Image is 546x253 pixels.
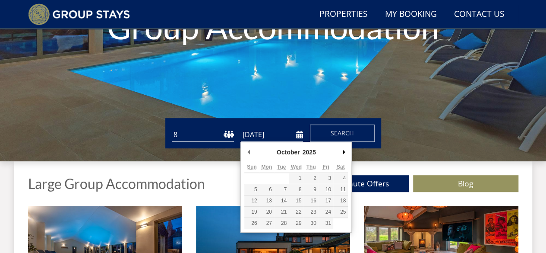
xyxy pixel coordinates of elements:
div: 2025 [301,146,317,159]
button: Previous Month [244,146,253,159]
button: 19 [244,207,259,218]
button: 30 [303,218,318,229]
a: Contact Us [451,5,508,24]
button: 13 [259,195,274,206]
button: 31 [319,218,333,229]
button: 29 [289,218,303,229]
button: 20 [259,207,274,218]
abbr: Sunday [247,164,257,170]
a: Properties [316,5,371,24]
button: 12 [244,195,259,206]
button: 2 [303,173,318,184]
a: Blog [413,175,518,192]
abbr: Friday [322,164,329,170]
abbr: Tuesday [277,164,286,170]
button: 4 [333,173,348,184]
button: 18 [333,195,348,206]
span: Search [331,129,354,137]
button: 5 [244,184,259,195]
button: 3 [319,173,333,184]
button: 24 [319,207,333,218]
button: Next Month [339,146,348,159]
abbr: Monday [261,164,272,170]
button: 14 [274,195,289,206]
abbr: Thursday [306,164,316,170]
button: 28 [274,218,289,229]
button: 16 [303,195,318,206]
button: 21 [274,207,289,218]
h1: Large Group Accommodation [28,176,205,191]
button: 15 [289,195,303,206]
a: Last Minute Offers [303,175,409,192]
button: Search [310,125,375,142]
abbr: Saturday [337,164,345,170]
button: 7 [274,184,289,195]
button: 23 [303,207,318,218]
button: 22 [289,207,303,218]
input: Arrival Date [241,128,303,142]
button: 6 [259,184,274,195]
button: 10 [319,184,333,195]
img: Group Stays [28,3,130,25]
a: My Booking [382,5,440,24]
button: 9 [303,184,318,195]
button: 11 [333,184,348,195]
div: October [275,146,301,159]
button: 17 [319,195,333,206]
button: 27 [259,218,274,229]
button: 26 [244,218,259,229]
abbr: Wednesday [291,164,302,170]
button: 1 [289,173,303,184]
button: 8 [289,184,303,195]
button: 25 [333,207,348,218]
